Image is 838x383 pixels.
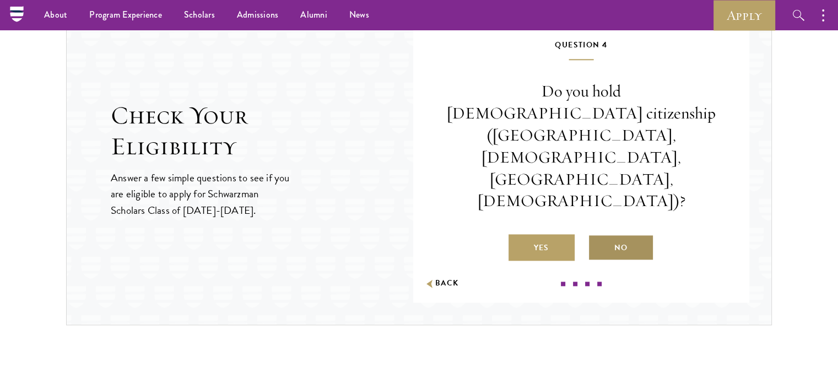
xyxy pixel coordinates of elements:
h2: Check Your Eligibility [111,100,413,162]
label: No [588,234,654,261]
label: Yes [509,234,575,261]
p: Do you hold [DEMOGRAPHIC_DATA] citizenship ([GEOGRAPHIC_DATA], [DEMOGRAPHIC_DATA], [GEOGRAPHIC_DA... [446,80,716,212]
button: Back [424,278,459,289]
p: Answer a few simple questions to see if you are eligible to apply for Schwarzman Scholars Class o... [111,170,291,218]
h5: Question 4 [446,38,716,60]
